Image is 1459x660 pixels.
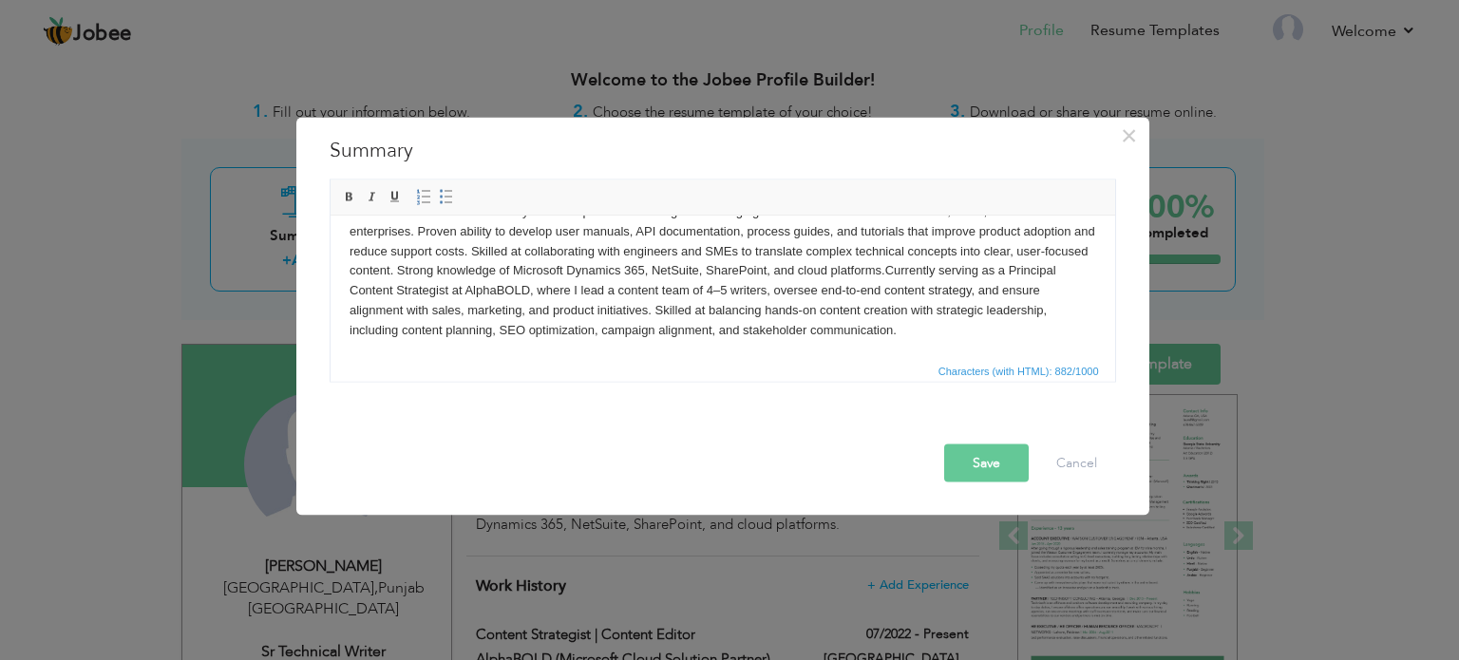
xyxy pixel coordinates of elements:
a: Italic [362,186,383,207]
a: Bold [339,186,360,207]
div: Statistics [935,362,1105,379]
a: Underline [385,186,406,207]
span: × [1121,118,1137,152]
button: Save [944,443,1029,481]
a: Insert/Remove Bulleted List [436,186,457,207]
h3: Summary [330,136,1116,164]
button: Close [1114,120,1145,150]
iframe: Rich Text Editor, summaryEditor [331,216,1115,358]
span: Characters (with HTML): 882/1000 [935,362,1103,379]
a: Insert/Remove Numbered List [413,186,434,207]
button: Cancel [1037,443,1116,481]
